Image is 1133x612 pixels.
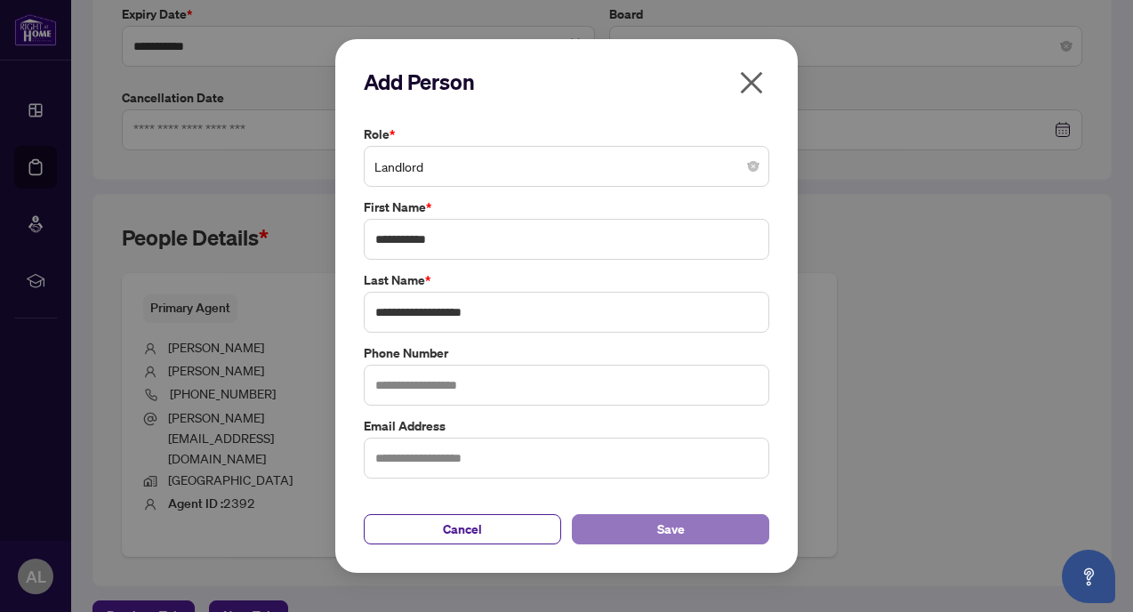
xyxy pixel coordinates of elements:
[657,515,685,544] span: Save
[1062,550,1115,603] button: Open asap
[364,270,769,290] label: Last Name
[364,125,769,144] label: Role
[364,416,769,436] label: Email Address
[572,514,769,544] button: Save
[374,149,759,183] span: Landlord
[748,161,759,172] span: close-circle
[364,343,769,363] label: Phone Number
[737,68,766,97] span: close
[364,514,561,544] button: Cancel
[443,515,482,544] span: Cancel
[364,197,769,217] label: First Name
[364,68,769,96] h2: Add Person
